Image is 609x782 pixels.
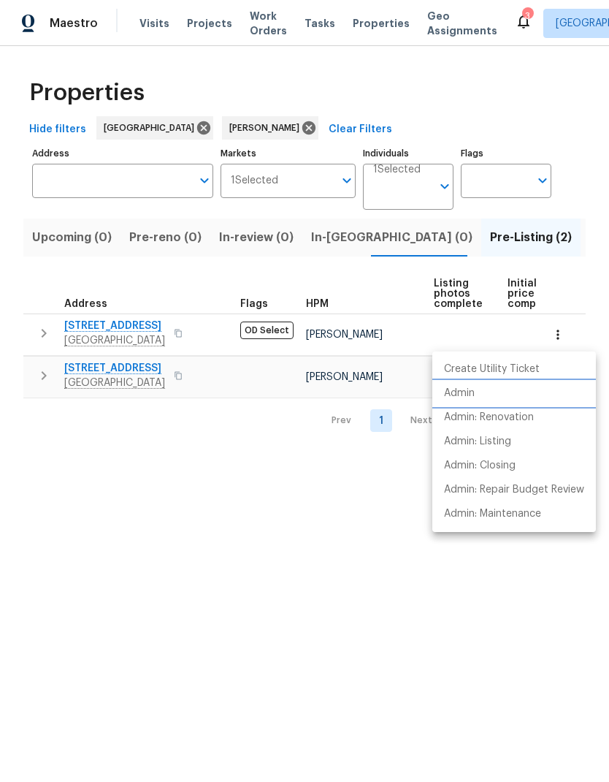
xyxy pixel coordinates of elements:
[444,506,541,522] p: Admin: Maintenance
[444,458,516,474] p: Admin: Closing
[444,362,540,377] p: Create Utility Ticket
[444,410,534,425] p: Admin: Renovation
[444,386,475,401] p: Admin
[444,434,511,449] p: Admin: Listing
[444,482,584,498] p: Admin: Repair Budget Review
